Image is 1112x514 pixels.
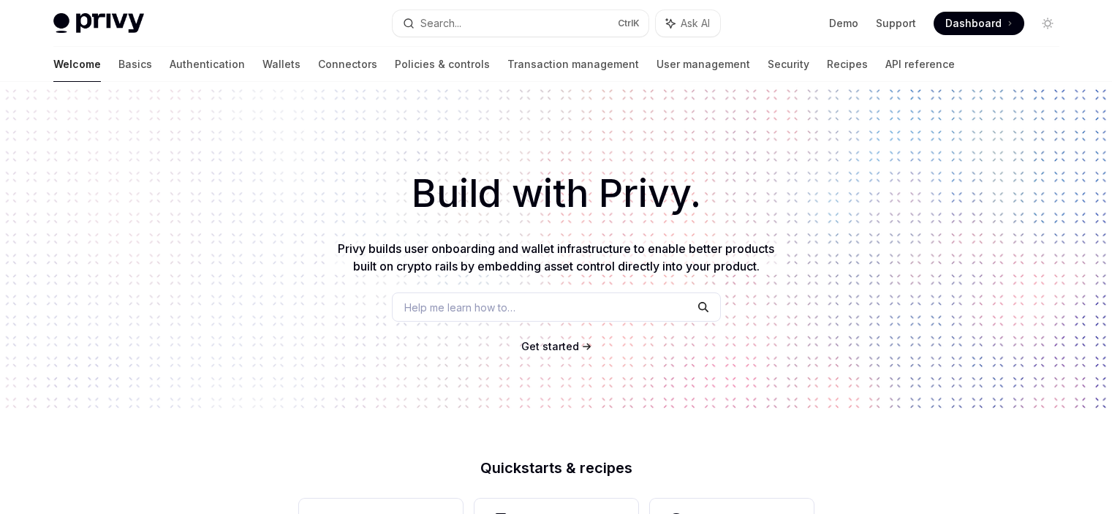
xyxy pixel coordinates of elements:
[338,241,774,273] span: Privy builds user onboarding and wallet infrastructure to enable better products built on crypto ...
[262,47,300,82] a: Wallets
[1036,12,1059,35] button: Toggle dark mode
[657,47,750,82] a: User management
[53,13,144,34] img: light logo
[299,461,814,475] h2: Quickstarts & recipes
[656,10,720,37] button: Ask AI
[618,18,640,29] span: Ctrl K
[395,47,490,82] a: Policies & controls
[521,339,579,354] a: Get started
[827,47,868,82] a: Recipes
[885,47,955,82] a: API reference
[420,15,461,32] div: Search...
[393,10,648,37] button: Search...CtrlK
[507,47,639,82] a: Transaction management
[876,16,916,31] a: Support
[768,47,809,82] a: Security
[53,47,101,82] a: Welcome
[118,47,152,82] a: Basics
[934,12,1024,35] a: Dashboard
[404,300,515,315] span: Help me learn how to…
[23,165,1089,222] h1: Build with Privy.
[318,47,377,82] a: Connectors
[521,340,579,352] span: Get started
[681,16,710,31] span: Ask AI
[945,16,1002,31] span: Dashboard
[170,47,245,82] a: Authentication
[829,16,858,31] a: Demo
